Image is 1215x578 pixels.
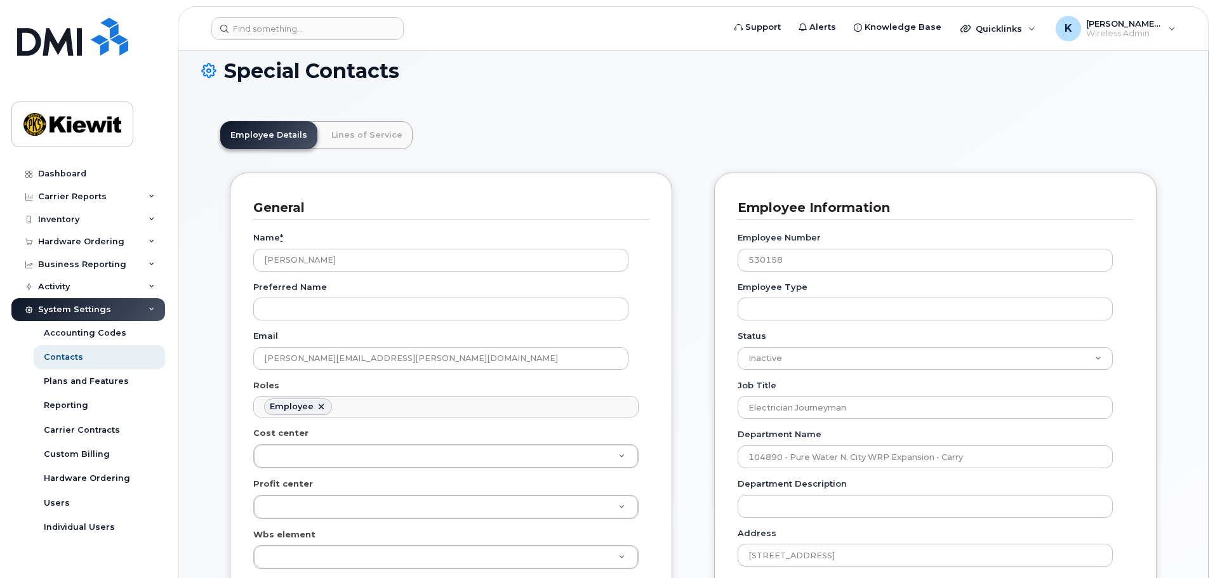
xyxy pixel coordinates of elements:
label: Job Title [738,379,776,391]
div: Quicklinks [952,16,1044,41]
label: Preferred Name [253,281,327,293]
h3: Employee Information [738,199,1124,216]
input: Find something... [211,17,404,40]
label: Email [253,330,278,342]
iframe: Messenger Launcher [1160,523,1205,568]
label: Address [738,527,776,539]
label: Cost center [253,427,309,439]
label: Employee Number [738,232,821,244]
label: Status [738,330,766,342]
label: Roles [253,379,279,391]
label: Profit center [253,478,313,490]
a: Lines of Service [321,121,413,149]
abbr: required [280,232,283,242]
label: Name [253,232,283,244]
h3: General [253,199,639,216]
label: Wbs element [253,529,315,541]
h1: Special Contacts [201,60,1185,82]
label: Department Description [738,478,847,490]
label: Department Name [738,428,821,440]
span: Wireless Admin [1086,29,1162,39]
div: Kenny.Tran [1047,16,1185,41]
div: Employee [270,402,314,412]
a: Employee Details [220,121,317,149]
label: Employee Type [738,281,807,293]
